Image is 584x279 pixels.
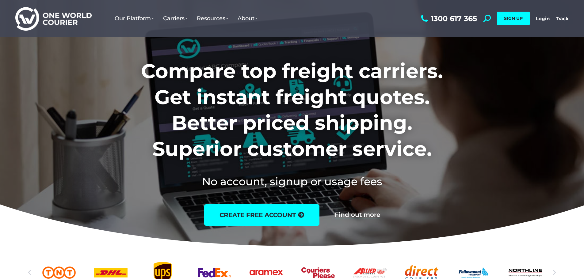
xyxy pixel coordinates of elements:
a: SIGN UP [497,12,530,25]
span: Carriers [163,15,188,22]
h2: No account, signup or usage fees [101,174,483,189]
a: Login [536,16,550,21]
span: Resources [197,15,228,22]
a: Track [556,16,569,21]
a: Our Platform [110,9,158,28]
a: 1300 617 365 [419,15,477,22]
span: SIGN UP [504,16,523,21]
a: Carriers [158,9,192,28]
img: One World Courier [15,6,92,31]
a: Find out more [335,212,380,218]
span: About [238,15,258,22]
a: About [233,9,262,28]
span: Our Platform [115,15,154,22]
h1: Compare top freight carriers. Get instant freight quotes. Better priced shipping. Superior custom... [101,58,483,162]
a: create free account [204,204,319,226]
a: Resources [192,9,233,28]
